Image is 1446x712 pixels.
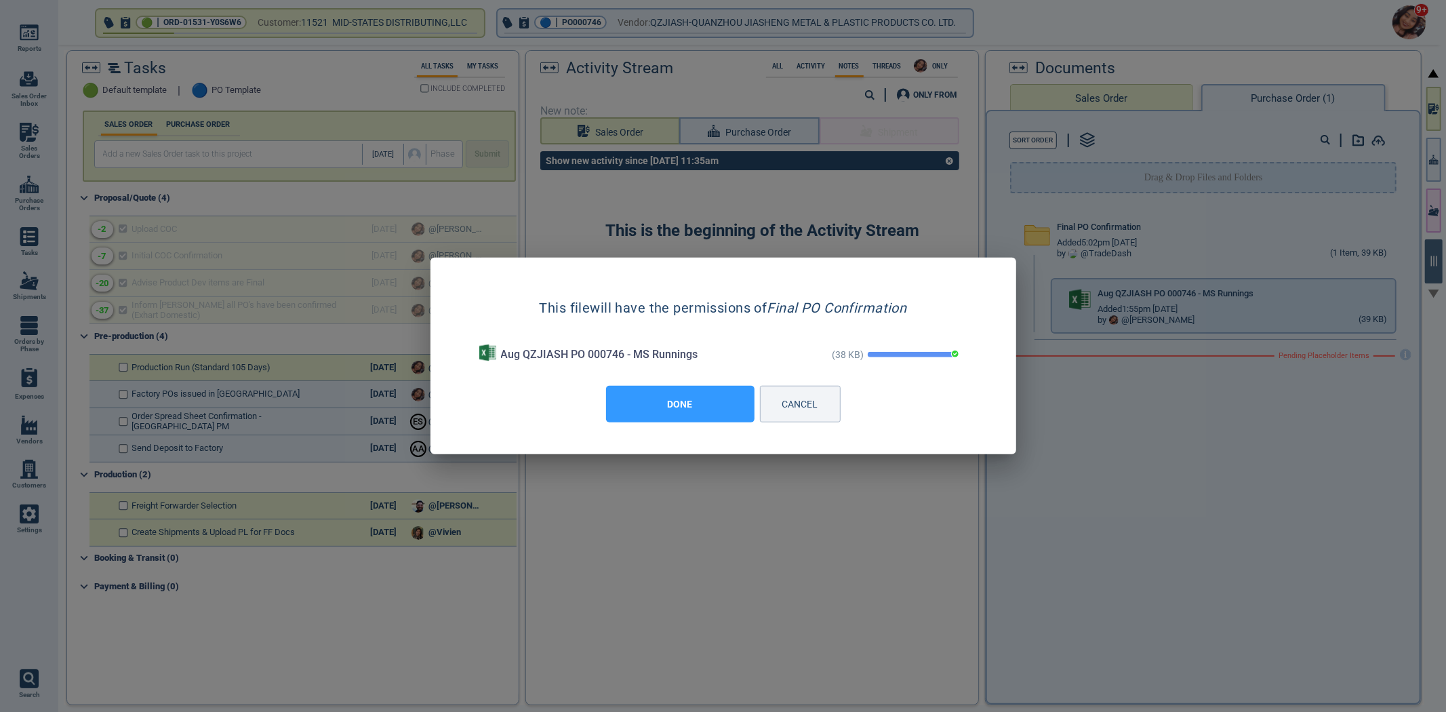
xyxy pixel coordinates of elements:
p: This file will have the permissions of [540,300,907,316]
span: (38 KB) [817,349,864,359]
em: Final PO Confirmation [767,300,906,316]
button: DONE [606,386,755,422]
span: Aug QZJIASH PO 000746 - MS Runnings [501,348,698,360]
img: excel [479,344,497,361]
button: CANCEL [760,386,841,422]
